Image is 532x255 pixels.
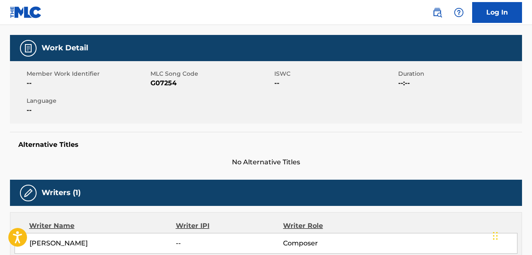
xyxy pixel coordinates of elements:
span: [PERSON_NAME] [30,238,176,248]
h5: Alternative Titles [18,141,514,149]
span: --:-- [398,78,520,88]
span: Member Work Identifier [27,69,148,78]
span: Composer [283,238,381,248]
div: Help [451,4,467,21]
span: -- [27,105,148,115]
span: -- [27,78,148,88]
span: G07254 [150,78,272,88]
div: Drag [493,223,498,248]
div: Writer IPI [176,221,283,231]
div: Writer Role [283,221,381,231]
span: MLC Song Code [150,69,272,78]
div: Writer Name [29,221,176,231]
img: Work Detail [23,43,33,53]
a: Public Search [429,4,446,21]
span: -- [274,78,396,88]
span: No Alternative Titles [10,157,522,167]
h5: Work Detail [42,43,88,53]
iframe: Chat Widget [490,215,532,255]
img: Writers [23,188,33,198]
h5: Writers (1) [42,188,81,198]
span: Language [27,97,148,105]
span: -- [176,238,283,248]
a: Log In [472,2,522,23]
img: search [432,7,442,17]
img: MLC Logo [10,6,42,18]
img: help [454,7,464,17]
span: Duration [398,69,520,78]
span: ISWC [274,69,396,78]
